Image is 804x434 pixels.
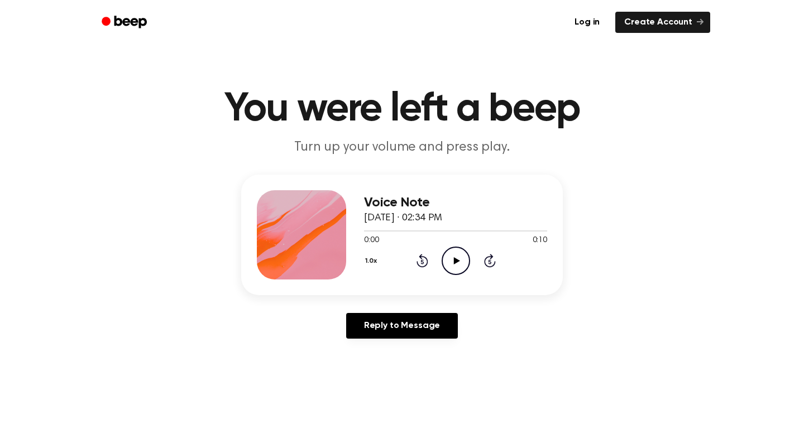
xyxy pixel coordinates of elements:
[615,12,710,33] a: Create Account
[566,12,609,33] a: Log in
[188,138,616,157] p: Turn up your volume and press play.
[346,313,458,339] a: Reply to Message
[116,89,688,129] h1: You were left a beep
[364,252,381,271] button: 1.0x
[364,235,379,247] span: 0:00
[94,12,157,33] a: Beep
[364,213,442,223] span: [DATE] · 02:34 PM
[364,195,547,210] h3: Voice Note
[533,235,547,247] span: 0:10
